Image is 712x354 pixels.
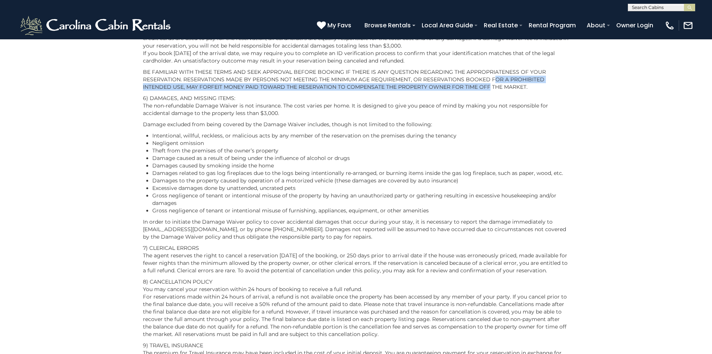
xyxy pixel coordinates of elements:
span: My Favs [327,21,351,30]
li: Theft from the premises of the owner’s property [152,147,569,154]
a: Rental Program [525,19,580,32]
li: Gross negligence of tenant or intentional misuse of furnishing, appliances, equipment, or other a... [152,207,569,214]
li: Gross negligence of tenant or intentional misuse of the property by having an unauthorized party ... [152,192,569,207]
li: Damage caused as a result of being under the influence of alcohol or drugs [152,154,569,162]
a: My Favs [317,21,353,30]
p: BE FAMILIAR WITH THESE TERMS AND SEEK APPROVAL BEFORE BOOKING IF THERE IS ANY QUESTION REGARDING ... [143,68,569,91]
p: In order to initiate the Damage Waiver policy to cover accidental damages that occur during your ... [143,218,569,240]
a: Owner Login [612,19,657,32]
li: Excessive damages done by unattended, uncrated pets [152,184,569,192]
li: Damages related to gas log fireplaces due to the logs being intentionally re-arranged, or burning... [152,169,569,177]
li: Negligent omission [152,139,569,147]
p: 8) CANCELLATION POLICY You may cancel your reservation within 24 hours of booking to receive a fu... [143,278,569,338]
li: Damages caused by smoking inside the home [152,162,569,169]
a: Real Estate [480,19,522,32]
p: 6) DAMAGES, AND MISSING ITEMS: The non-refundable Damage Waiver is not insurance. The cost varies... [143,94,569,117]
li: Intentional, willful, reckless, or malicious acts by any member of the reservation on the premise... [152,132,569,139]
img: mail-regular-white.png [683,20,693,31]
p: Damage excluded from being covered by the Damage Waiver includes, though is not limited to the fo... [143,121,569,128]
p: 7) CLERICAL ERRORS The agent reserves the right to cancel a reservation [DATE] of the booking, or... [143,244,569,274]
a: Browse Rentals [361,19,415,32]
img: White-1-2.png [19,14,174,37]
img: phone-regular-white.png [664,20,675,31]
a: Local Area Guide [418,19,477,32]
li: Damages to the property caused by operation of a motorized vehicle (these damages are covered by ... [152,177,569,184]
a: About [583,19,609,32]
